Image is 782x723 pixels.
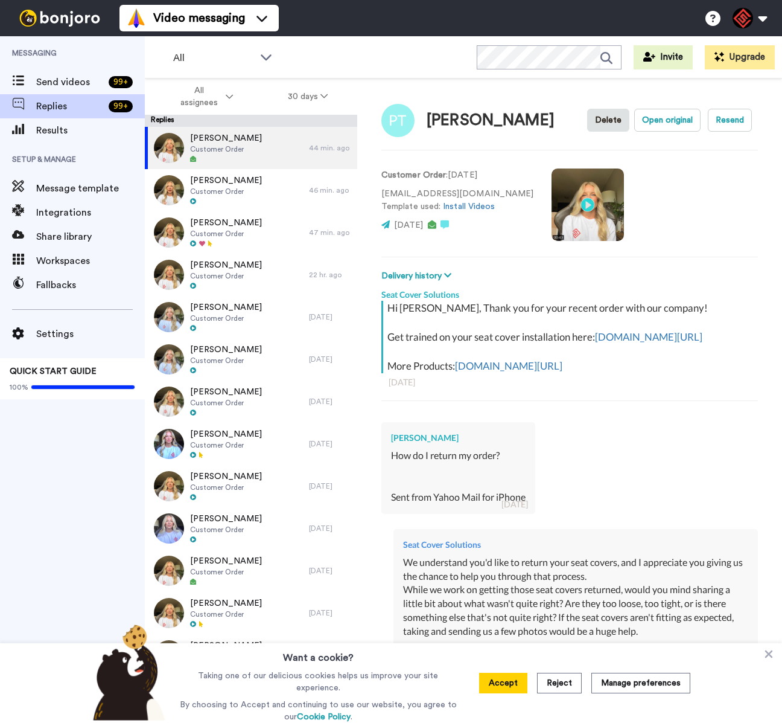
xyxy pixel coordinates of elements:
[190,313,262,323] span: Customer Order
[190,440,262,450] span: Customer Order
[309,439,351,449] div: [DATE]
[190,483,262,492] span: Customer Order
[190,428,262,440] span: [PERSON_NAME]
[381,171,446,179] strong: Customer Order
[36,278,145,292] span: Fallbacks
[190,271,262,281] span: Customer Order
[109,76,133,88] div: 99 +
[381,283,758,301] div: Seat Cover Solutions
[190,597,262,609] span: [PERSON_NAME]
[154,471,184,501] img: 30dfaa9c-61d0-4a8a-a1f4-1e936f28e050-thumb.jpg
[634,109,701,132] button: Open original
[443,202,495,211] a: Install Videos
[154,217,184,248] img: df15f537-7590-4922-902a-a0f9944ab2ee-thumb.jpg
[82,624,171,721] img: bear-with-cookie.png
[309,270,351,280] div: 22 hr. ago
[190,259,262,271] span: [PERSON_NAME]
[479,673,527,693] button: Accept
[154,598,184,628] img: 683d75e3-9511-4abd-8203-43a4de3c5d25-thumb.jpg
[153,10,245,27] span: Video messaging
[501,498,528,510] div: [DATE]
[389,376,751,388] div: [DATE]
[381,169,533,182] p: : [DATE]
[309,524,351,533] div: [DATE]
[297,713,351,721] a: Cookie Policy
[309,185,351,195] div: 46 min. ago
[154,429,184,459] img: 064a6d08-0446-4303-82dd-cf4773d129ae-thumb.jpg
[127,8,146,28] img: vm-color.svg
[190,301,262,313] span: [PERSON_NAME]
[190,471,262,483] span: [PERSON_NAME]
[154,387,184,417] img: 8bcfc43e-1667-48b4-b98d-a95b4b90bcdb-thumb.jpg
[109,100,133,112] div: 99 +
[261,86,355,108] button: 30 days
[145,465,357,507] a: [PERSON_NAME]Customer Order[DATE]
[403,556,748,693] div: We understand you'd like to return your seat covers, and I appreciate you giving us the chance to...
[36,230,145,244] span: Share library
[145,507,357,550] a: [PERSON_NAME]Customer Order[DATE]
[634,45,693,69] button: Invite
[145,296,357,338] a: [PERSON_NAME]Customer Order[DATE]
[283,643,354,665] h3: Want a cookie?
[591,673,690,693] button: Manage preferences
[145,423,357,465] a: [PERSON_NAME]Customer Order[DATE]
[394,221,423,230] span: [DATE]
[173,51,254,65] span: All
[190,609,262,619] span: Customer Order
[190,398,262,408] span: Customer Order
[10,382,28,392] span: 100%
[455,359,562,372] a: [DOMAIN_NAME][URL]
[403,539,748,551] div: Seat Cover Solutions
[381,104,415,137] img: Image of Peter Tersigni
[190,525,262,535] span: Customer Order
[36,123,145,138] span: Results
[154,344,184,374] img: aa95d926-7e74-4a11-939f-a79606bbe288-thumb.jpg
[381,269,455,283] button: Delivery history
[145,550,357,592] a: [PERSON_NAME]Customer Order[DATE]
[145,338,357,381] a: [PERSON_NAME]Customer Order[DATE]
[36,181,145,196] span: Message template
[177,699,460,723] p: By choosing to Accept and continuing to use our website, you agree to our .
[537,673,582,693] button: Reject
[145,169,357,211] a: [PERSON_NAME]Customer Order46 min. ago
[145,127,357,169] a: [PERSON_NAME]Customer Order44 min. ago
[190,555,262,567] span: [PERSON_NAME]
[309,608,351,618] div: [DATE]
[595,330,702,343] a: [DOMAIN_NAME][URL]
[14,10,105,27] img: bj-logo-header-white.svg
[190,229,262,239] span: Customer Order
[145,381,357,423] a: [PERSON_NAME]Customer Order[DATE]
[391,449,526,504] div: How do I return my order? Sent from Yahoo Mail for iPhone
[190,175,262,187] span: [PERSON_NAME]
[190,144,262,154] span: Customer Order
[190,640,262,652] span: [PERSON_NAME]
[708,109,752,132] button: Resend
[309,312,351,322] div: [DATE]
[154,260,184,290] img: 414c3149-51f2-4289-a581-475af556b4ba-thumb.jpg
[147,80,261,114] button: All assignees
[174,85,223,109] span: All assignees
[705,45,775,69] button: Upgrade
[309,397,351,406] div: [DATE]
[587,109,629,132] button: Delete
[190,217,262,229] span: [PERSON_NAME]
[154,133,184,163] img: 6e0c3069-4f5c-42a0-9457-04a6ac15c5da-thumb.jpg
[145,254,357,296] a: [PERSON_NAME]Customer Order22 hr. ago
[190,187,262,196] span: Customer Order
[145,115,357,127] div: Replies
[190,344,262,356] span: [PERSON_NAME]
[154,513,184,544] img: 7bd3b9af-aaa1-4e25-bc8e-157da07c348b-thumb.jpg
[177,670,460,694] p: Taking one of our delicious cookies helps us improve your site experience.
[309,143,351,153] div: 44 min. ago
[36,99,104,114] span: Replies
[190,386,262,398] span: [PERSON_NAME]
[427,112,555,129] div: [PERSON_NAME]
[309,228,351,237] div: 47 min. ago
[154,556,184,586] img: 0890a865-5a0e-4e89-bdec-0078103fb7f4-thumb.jpg
[145,211,357,254] a: [PERSON_NAME]Customer Order47 min. ago
[381,188,533,213] p: [EMAIL_ADDRESS][DOMAIN_NAME] Template used:
[36,205,145,220] span: Integrations
[36,327,145,341] span: Settings
[190,356,262,365] span: Customer Order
